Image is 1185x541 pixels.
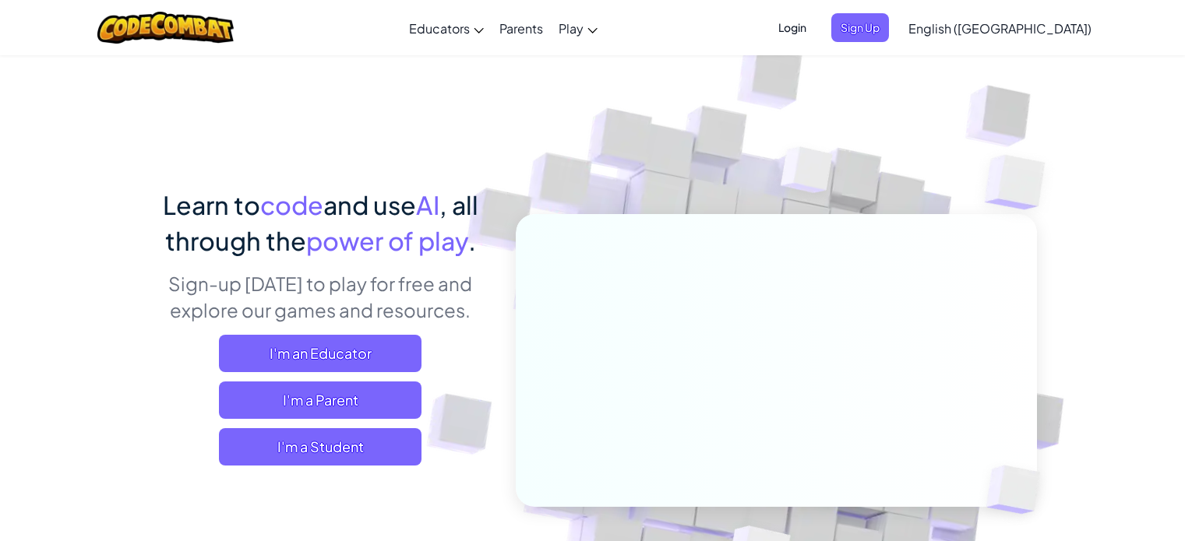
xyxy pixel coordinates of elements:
[831,13,889,42] button: Sign Up
[163,189,260,220] span: Learn to
[751,116,863,232] img: Overlap cubes
[149,270,492,323] p: Sign-up [DATE] to play for free and explore our games and resources.
[409,20,470,37] span: Educators
[219,381,421,419] a: I'm a Parent
[468,225,476,256] span: .
[219,335,421,372] a: I'm an Educator
[219,428,421,465] button: I'm a Student
[97,12,234,44] img: CodeCombat logo
[559,20,584,37] span: Play
[416,189,439,220] span: AI
[551,7,605,49] a: Play
[769,13,816,42] button: Login
[323,189,416,220] span: and use
[306,225,468,256] span: power of play
[908,20,1092,37] span: English ([GEOGRAPHIC_DATA])
[401,7,492,49] a: Educators
[492,7,551,49] a: Parents
[954,117,1088,248] img: Overlap cubes
[260,189,323,220] span: code
[901,7,1099,49] a: English ([GEOGRAPHIC_DATA])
